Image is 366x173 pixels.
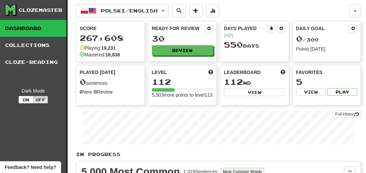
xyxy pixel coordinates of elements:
[189,4,203,17] button: Add sentence to collection
[80,78,141,86] div: sentences
[281,69,285,76] span: This week in points, UTC
[80,34,141,42] div: 267,608
[333,110,361,118] a: Full History
[296,46,358,52] div: Points [DATE]
[5,164,56,171] span: Open feedback widget
[95,89,97,95] strong: 0
[33,96,48,103] button: Off
[101,8,158,14] span: Polski / English
[19,7,62,14] div: Clozemaster
[224,33,233,38] a: (+07)
[296,25,349,32] div: Daily Goal
[80,89,141,95] div: New / Review
[224,78,285,86] div: nd
[80,77,86,86] span: 0
[80,89,82,95] strong: 0
[328,88,357,96] button: Play
[101,45,116,51] strong: 19,231
[296,69,358,76] div: Favorites
[296,37,319,43] span: / 300
[76,4,169,17] button: Polski/English
[80,69,115,76] span: Played [DATE]
[224,69,261,76] span: Leaderboard
[152,92,213,98] div: 5,503 more points to level 113
[224,77,243,86] span: 112
[76,151,361,158] p: In Progress
[224,41,285,49] div: Day s
[152,45,213,55] button: Review
[152,78,213,86] div: 112
[19,96,33,103] button: On
[105,52,120,57] strong: 18,838
[152,69,167,76] span: Level
[5,88,61,94] div: Dark Mode
[80,45,116,51] div: Playing:
[80,25,141,32] div: Score
[296,34,303,43] span: 0
[224,25,267,39] div: Days Played
[208,69,213,76] span: Score more points to level up
[206,4,219,17] button: More stats
[152,25,205,32] div: Ready for Review
[80,51,120,58] div: Mastered:
[296,78,358,86] div: 5
[224,89,285,96] button: View
[296,88,326,96] button: View
[224,40,243,49] span: 550
[172,4,186,17] button: Search sentences
[152,34,213,43] div: 30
